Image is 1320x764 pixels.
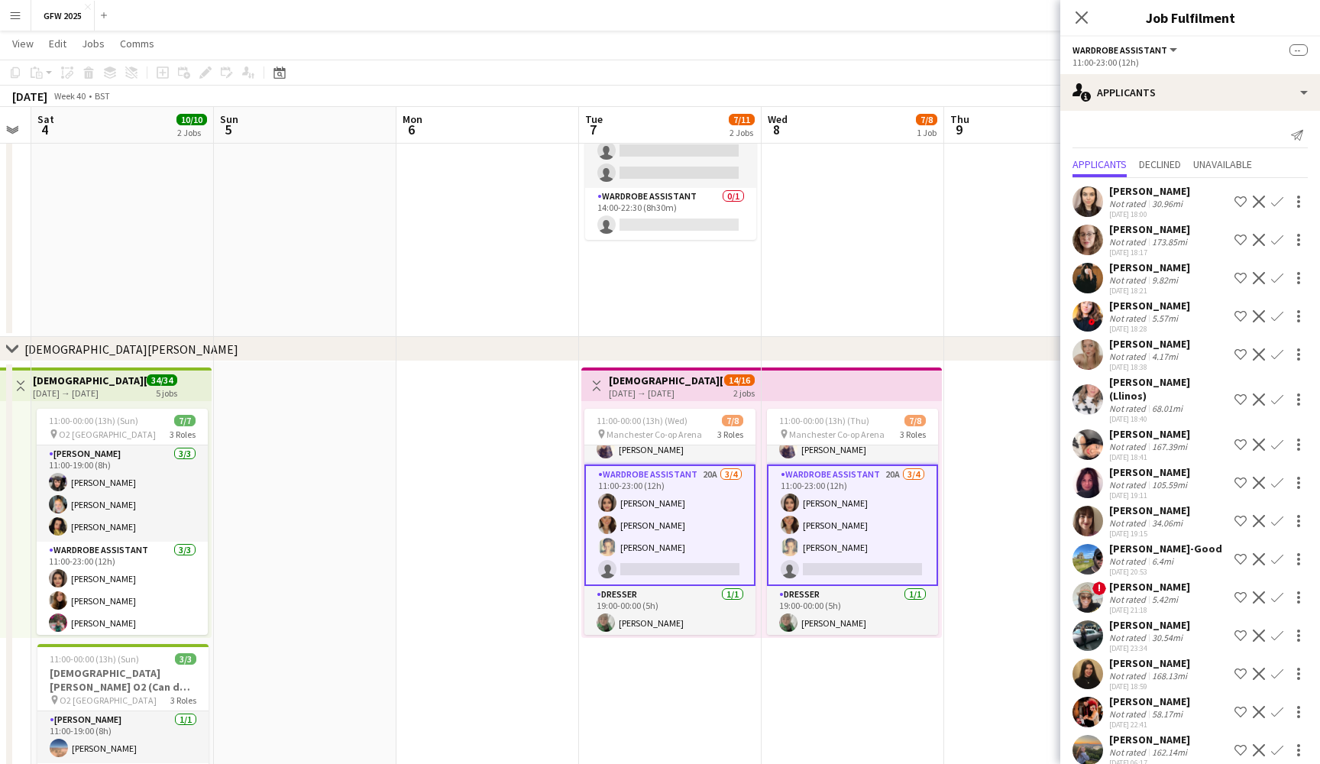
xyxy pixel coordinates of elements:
[6,34,40,53] a: View
[789,429,885,440] span: Manchester Co-op Arena
[1149,594,1181,605] div: 5.42mi
[12,37,34,50] span: View
[585,114,756,188] app-card-role: Wardrobe Assistant0/214:00-19:00 (5h)
[767,586,938,638] app-card-role: Dresser1/119:00-00:00 (5h)[PERSON_NAME]
[37,112,54,126] span: Sat
[1109,656,1190,670] div: [PERSON_NAME]
[1149,746,1190,758] div: 162.14mi
[1109,184,1190,198] div: [PERSON_NAME]
[1109,670,1149,681] div: Not rated
[767,409,938,635] app-job-card: 11:00-00:00 (13h) (Thu)7/8 Manchester Co-op Arena3 Roles[PERSON_NAME][PERSON_NAME][PERSON_NAME]Wa...
[1149,274,1181,286] div: 9.82mi
[1109,517,1149,529] div: Not rated
[1149,479,1190,490] div: 105.59mi
[49,415,138,426] span: 11:00-00:00 (13h) (Sun)
[722,415,743,426] span: 7/8
[1072,159,1127,170] span: Applicants
[49,37,66,50] span: Edit
[1149,236,1190,248] div: 173.85mi
[1109,708,1149,720] div: Not rated
[37,542,208,638] app-card-role: Wardrobe Assistant3/311:00-23:00 (12h)[PERSON_NAME][PERSON_NAME][PERSON_NAME]
[1072,44,1167,56] span: Wardrobe Assistant
[82,37,105,50] span: Jobs
[609,374,723,387] h3: [DEMOGRAPHIC_DATA][PERSON_NAME] Manchester
[779,415,869,426] span: 11:00-00:00 (13h) (Thu)
[1109,555,1149,567] div: Not rated
[147,374,177,386] span: 34/34
[1193,159,1252,170] span: Unavailable
[1109,720,1190,730] div: [DATE] 22:41
[37,445,208,542] app-card-role: [PERSON_NAME]3/311:00-19:00 (8h)[PERSON_NAME][PERSON_NAME][PERSON_NAME]
[43,34,73,53] a: Edit
[1109,414,1228,424] div: [DATE] 18:40
[12,89,47,104] div: [DATE]
[1092,581,1106,595] span: !
[1072,57,1308,68] div: 11:00-23:00 (12h)
[1149,351,1181,362] div: 4.17mi
[724,374,755,386] span: 14/16
[60,694,157,706] span: O2 [GEOGRAPHIC_DATA]
[768,112,788,126] span: Wed
[1109,746,1149,758] div: Not rated
[1149,198,1186,209] div: 30.96mi
[950,112,969,126] span: Thu
[1109,681,1190,691] div: [DATE] 18:59
[31,1,95,31] button: GFW 2025
[597,415,687,426] span: 11:00-00:00 (13h) (Wed)
[1109,209,1190,219] div: [DATE] 18:00
[218,121,238,138] span: 5
[1109,261,1190,274] div: [PERSON_NAME]
[1149,670,1190,681] div: 168.13mi
[176,114,207,125] span: 10/10
[1149,708,1186,720] div: 58.17mi
[175,653,196,665] span: 3/3
[1109,312,1149,324] div: Not rated
[170,694,196,706] span: 3 Roles
[37,711,209,763] app-card-role: [PERSON_NAME]1/111:00-19:00 (8h)[PERSON_NAME]
[609,387,723,399] div: [DATE] → [DATE]
[50,653,139,665] span: 11:00-00:00 (13h) (Sun)
[1109,324,1190,334] div: [DATE] 18:28
[120,37,154,50] span: Comms
[37,409,208,635] app-job-card: 11:00-00:00 (13h) (Sun)7/7 O2 [GEOGRAPHIC_DATA]3 Roles[PERSON_NAME]3/311:00-19:00 (8h)[PERSON_NAM...
[1109,452,1190,462] div: [DATE] 18:41
[1109,274,1149,286] div: Not rated
[585,112,603,126] span: Tue
[1109,503,1190,517] div: [PERSON_NAME]
[1109,441,1149,452] div: Not rated
[114,34,160,53] a: Comms
[730,127,754,138] div: 2 Jobs
[1149,517,1186,529] div: 34.06mi
[1072,44,1179,56] button: Wardrobe Assistant
[1149,441,1190,452] div: 167.39mi
[584,409,755,635] app-job-card: 11:00-00:00 (13h) (Wed)7/8 Manchester Co-op Arena3 Roles[PERSON_NAME][PERSON_NAME][PERSON_NAME]Wa...
[1109,542,1222,555] div: [PERSON_NAME]-Good
[1109,465,1190,479] div: [PERSON_NAME]
[400,121,422,138] span: 6
[917,127,937,138] div: 1 Job
[765,121,788,138] span: 8
[156,386,177,399] div: 5 jobs
[585,60,756,240] div: 14:00-22:30 (8h30m)0/3Riverdance Hull Connexin Live2 RolesWardrobe Assistant0/214:00-19:00 (5h) W...
[916,114,937,125] span: 7/8
[1109,337,1190,351] div: [PERSON_NAME]
[1109,733,1190,746] div: [PERSON_NAME]
[1289,44,1308,56] span: --
[1109,351,1149,362] div: Not rated
[170,429,196,440] span: 3 Roles
[948,121,969,138] span: 9
[403,112,422,126] span: Mon
[1109,594,1149,605] div: Not rated
[1109,375,1228,403] div: [PERSON_NAME] (Llinos)
[1109,403,1149,414] div: Not rated
[59,429,156,440] span: O2 [GEOGRAPHIC_DATA]
[1109,632,1149,643] div: Not rated
[1149,555,1176,567] div: 6.4mi
[1109,236,1149,248] div: Not rated
[717,429,743,440] span: 3 Roles
[1109,299,1190,312] div: [PERSON_NAME]
[177,127,206,138] div: 2 Jobs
